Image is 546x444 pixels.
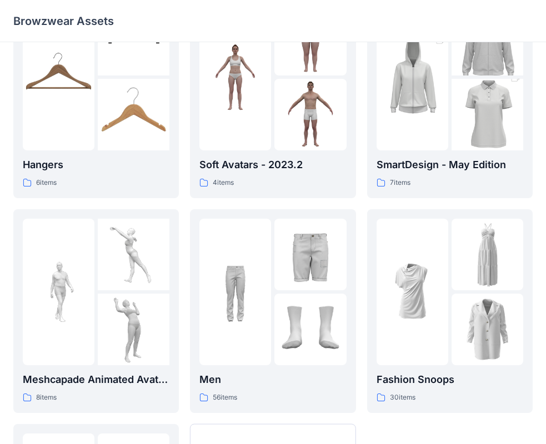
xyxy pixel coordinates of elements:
img: folder 1 [23,41,94,113]
img: folder 1 [377,23,448,131]
p: Men [199,372,346,387]
p: 4 items [213,177,234,189]
img: folder 1 [377,256,448,327]
img: folder 3 [452,294,523,365]
img: folder 1 [23,256,94,327]
p: SmartDesign - May Edition [377,157,523,173]
p: 56 items [213,392,237,403]
img: folder 2 [452,219,523,290]
p: 8 items [36,392,57,403]
p: Hangers [23,157,169,173]
a: folder 1folder 2folder 3Meshcapade Animated Avatars8items [13,209,179,413]
p: Browzwear Assets [13,13,114,29]
p: 6 items [36,177,57,189]
img: folder 2 [98,219,169,290]
img: folder 3 [274,294,346,365]
img: folder 3 [98,79,169,150]
img: folder 1 [199,41,271,113]
a: folder 1folder 2folder 3Men56items [190,209,355,413]
img: folder 3 [452,61,523,169]
img: folder 3 [98,294,169,365]
a: folder 1folder 2folder 3Fashion Snoops30items [367,209,533,413]
p: 7 items [390,177,410,189]
img: folder 3 [274,79,346,150]
p: Fashion Snoops [377,372,523,387]
img: folder 2 [274,219,346,290]
img: folder 1 [199,256,271,327]
p: Meshcapade Animated Avatars [23,372,169,387]
p: Soft Avatars - 2023.2 [199,157,346,173]
p: 30 items [390,392,415,403]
